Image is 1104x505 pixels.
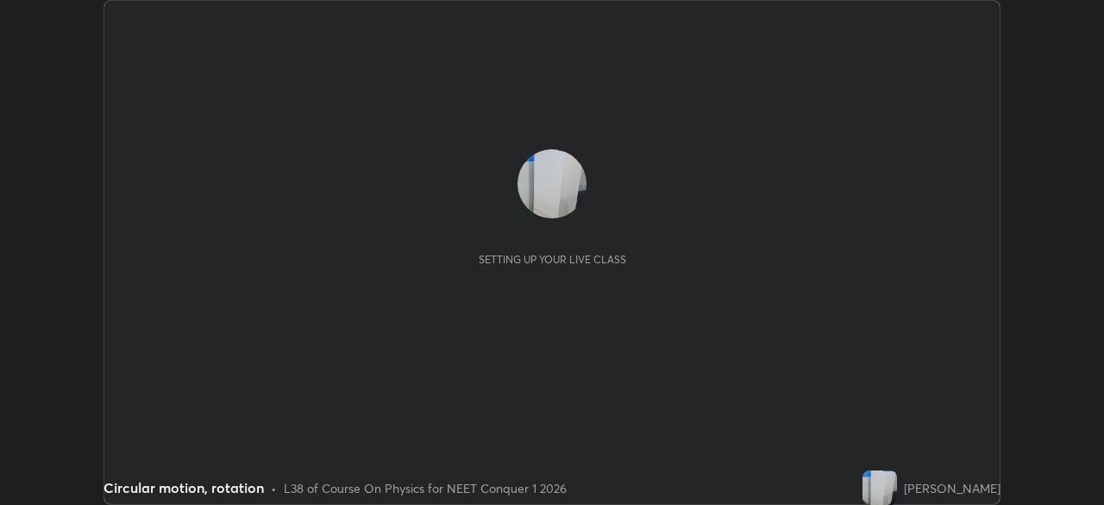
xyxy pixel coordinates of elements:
div: Setting up your live class [479,253,626,266]
div: Circular motion, rotation [103,477,264,498]
img: d21b9cef1397427589dad431d01d2c4e.jpg [862,470,897,505]
div: • [271,479,277,497]
div: L38 of Course On Physics for NEET Conquer 1 2026 [284,479,567,497]
div: [PERSON_NAME] [904,479,1000,497]
img: d21b9cef1397427589dad431d01d2c4e.jpg [517,149,586,218]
